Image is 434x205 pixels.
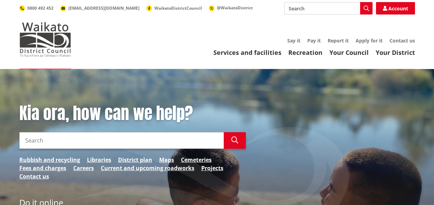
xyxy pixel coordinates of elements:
[284,2,373,14] input: Search input
[376,2,415,14] a: Account
[19,156,80,164] a: Rubbish and recycling
[288,48,322,57] a: Recreation
[19,22,71,57] img: Waikato District Council - Te Kaunihera aa Takiwaa o Waikato
[19,5,54,11] a: 0800 492 452
[201,164,223,172] a: Projects
[376,48,415,57] a: Your District
[328,37,349,44] a: Report it
[217,5,253,11] span: @WaikatoDistrict
[159,156,174,164] a: Maps
[73,164,94,172] a: Careers
[118,156,152,164] a: District plan
[209,5,253,11] a: @WaikatoDistrict
[154,5,202,11] span: WaikatoDistrictCouncil
[329,48,369,57] a: Your Council
[19,104,246,124] h1: Kia ora, how can we help?
[27,5,54,11] span: 0800 492 452
[287,37,300,44] a: Say it
[87,156,111,164] a: Libraries
[19,172,49,180] a: Contact us
[356,37,383,44] a: Apply for it
[101,164,194,172] a: Current and upcoming roadworks
[181,156,212,164] a: Cemeteries
[68,5,139,11] span: [EMAIL_ADDRESS][DOMAIN_NAME]
[307,37,321,44] a: Pay it
[389,37,415,44] a: Contact us
[60,5,139,11] a: [EMAIL_ADDRESS][DOMAIN_NAME]
[213,48,281,57] a: Services and facilities
[19,164,66,172] a: Fees and charges
[146,5,202,11] a: WaikatoDistrictCouncil
[19,132,224,149] input: Search input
